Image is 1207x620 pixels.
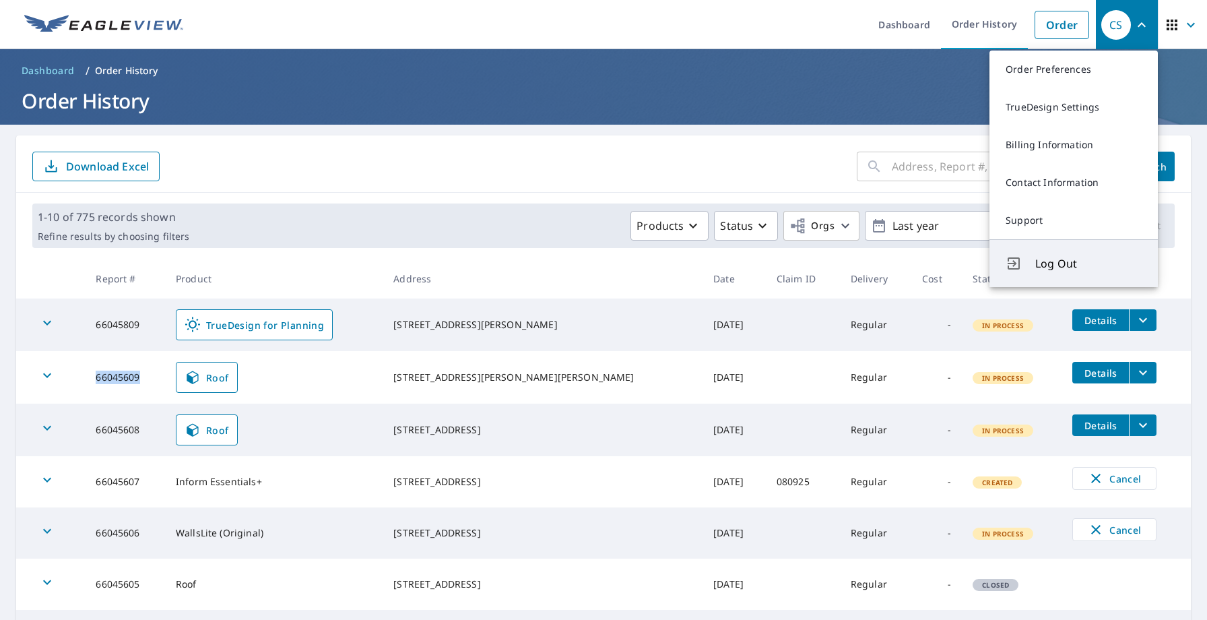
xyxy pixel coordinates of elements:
a: Order Preferences [989,51,1158,88]
td: [DATE] [703,299,766,351]
div: [STREET_ADDRESS] [393,526,692,540]
nav: breadcrumb [16,60,1191,82]
button: Download Excel [32,152,160,181]
p: Download Excel [66,159,149,174]
div: CS [1101,10,1131,40]
td: - [911,456,962,507]
td: 66045605 [85,559,165,610]
td: 66045606 [85,507,165,559]
td: [DATE] [703,559,766,610]
button: Status [714,211,778,241]
a: Dashboard [16,60,80,82]
span: In Process [974,426,1032,435]
span: Dashboard [22,64,75,77]
div: [STREET_ADDRESS] [393,423,692,437]
span: In Process [974,529,1032,538]
td: Regular [840,404,911,456]
td: - [911,351,962,404]
li: / [86,63,90,79]
button: Cancel [1072,467,1156,490]
button: detailsBtn-66045608 [1072,414,1129,436]
button: Products [630,211,709,241]
button: filesDropdownBtn-66045809 [1129,309,1156,331]
span: Search [1137,160,1164,173]
td: [DATE] [703,507,766,559]
td: Regular [840,559,911,610]
p: Last year [887,214,1045,238]
div: [STREET_ADDRESS] [393,475,692,489]
button: filesDropdownBtn-66045608 [1129,414,1156,436]
button: detailsBtn-66045609 [1072,362,1129,383]
td: Regular [840,351,911,404]
th: Cost [911,259,962,299]
button: filesDropdownBtn-66045609 [1129,362,1156,383]
a: Billing Information [989,126,1158,164]
th: Date [703,259,766,299]
td: Inform Essentials+ [165,456,383,507]
a: Roof [176,362,238,393]
td: Regular [840,507,911,559]
span: In Process [974,373,1032,383]
th: Delivery [840,259,911,299]
td: 66045608 [85,404,165,456]
p: Refine results by choosing filters [38,230,189,243]
th: Claim ID [766,259,840,299]
span: Roof [185,422,229,438]
td: - [911,507,962,559]
td: Regular [840,299,911,351]
td: 66045607 [85,456,165,507]
td: - [911,559,962,610]
td: [DATE] [703,404,766,456]
div: [STREET_ADDRESS][PERSON_NAME] [393,318,692,332]
span: Details [1080,419,1121,432]
span: Cancel [1086,470,1142,487]
th: Status [962,259,1062,299]
span: Log Out [1035,255,1142,272]
td: - [911,299,962,351]
td: 66045609 [85,351,165,404]
th: Report # [85,259,165,299]
td: 66045809 [85,299,165,351]
span: Orgs [789,218,835,235]
button: Cancel [1072,518,1156,541]
td: Roof [165,559,383,610]
span: In Process [974,321,1032,330]
span: Created [974,478,1020,487]
a: TrueDesign for Planning [176,309,333,340]
div: [STREET_ADDRESS] [393,578,692,591]
p: Products [637,218,684,234]
a: Support [989,201,1158,239]
span: Roof [185,369,229,385]
a: Roof [176,414,238,445]
span: Cancel [1086,522,1142,538]
p: 1-10 of 775 records shown [38,209,189,225]
td: - [911,404,962,456]
h1: Order History [16,87,1191,115]
td: 080925 [766,456,840,507]
td: Regular [840,456,911,507]
img: EV Logo [24,15,183,35]
th: Product [165,259,383,299]
button: Log Out [989,239,1158,287]
span: TrueDesign for Planning [185,317,324,333]
a: Contact Information [989,164,1158,201]
th: Address [383,259,703,299]
span: Closed [974,580,1017,590]
td: WallsLite (Original) [165,507,383,559]
button: Last year [865,211,1067,241]
td: [DATE] [703,351,766,404]
td: [DATE] [703,456,766,507]
p: Order History [95,64,158,77]
a: TrueDesign Settings [989,88,1158,126]
a: Order [1035,11,1089,39]
button: detailsBtn-66045809 [1072,309,1129,331]
span: Details [1080,314,1121,327]
p: Status [720,218,753,234]
span: Details [1080,367,1121,379]
input: Address, Report #, Claim ID, etc. [892,148,1115,185]
div: [STREET_ADDRESS][PERSON_NAME][PERSON_NAME] [393,371,692,384]
button: Orgs [783,211,859,241]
